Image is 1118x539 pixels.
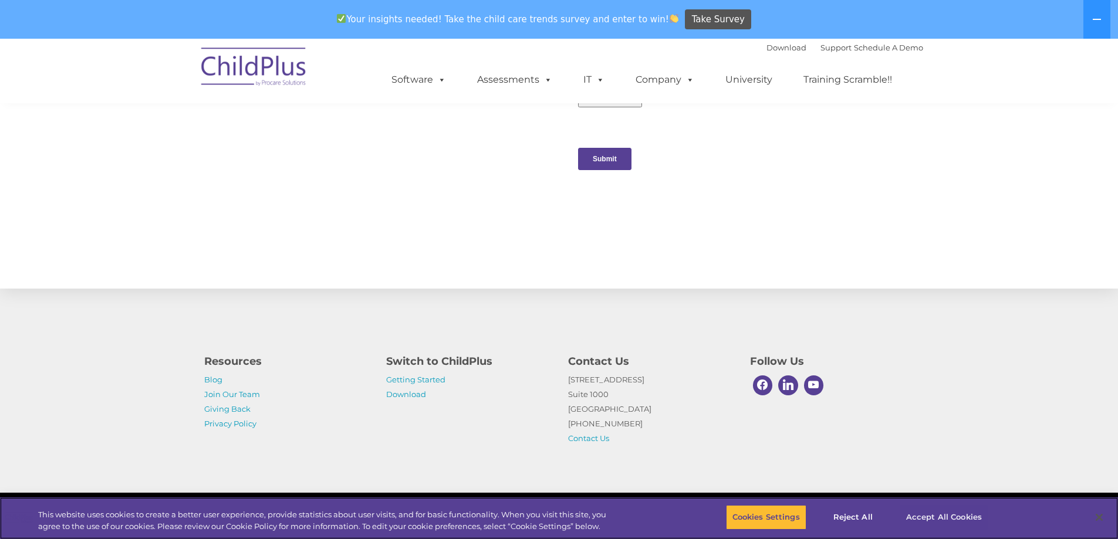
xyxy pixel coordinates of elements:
a: Schedule A Demo [854,43,923,52]
h4: Contact Us [568,353,732,369]
div: This website uses cookies to create a better user experience, provide statistics about user visit... [38,509,615,532]
button: Accept All Cookies [900,505,988,530]
a: IT [572,68,616,91]
a: Linkedin [775,372,801,398]
button: Reject All [816,505,890,530]
span: Your insights needed! Take the child care trends survey and enter to win! [332,8,684,30]
span: Last name [163,77,199,86]
a: Company [624,68,706,91]
a: Assessments [465,68,564,91]
a: Download [386,389,426,399]
a: University [714,68,784,91]
a: Join Our Team [204,389,260,399]
a: Getting Started [386,375,445,384]
a: Giving Back [204,404,251,413]
span: Phone number [163,126,213,134]
button: Cookies Settings [726,505,806,530]
button: Close [1086,504,1112,530]
a: Support [820,43,852,52]
p: [STREET_ADDRESS] Suite 1000 [GEOGRAPHIC_DATA] [PHONE_NUMBER] [568,372,732,446]
a: Software [380,68,458,91]
font: | [766,43,923,52]
span: Take Survey [692,9,745,30]
img: ChildPlus by Procare Solutions [195,39,313,98]
a: Training Scramble!! [792,68,904,91]
a: Contact Us [568,433,609,443]
a: Privacy Policy [204,419,256,428]
h4: Resources [204,353,369,369]
a: Facebook [750,372,776,398]
a: Download [766,43,806,52]
img: 👏 [670,14,678,23]
a: Blog [204,375,222,384]
a: Take Survey [685,9,751,30]
img: ✅ [337,14,346,23]
h4: Follow Us [750,353,914,369]
h4: Switch to ChildPlus [386,353,550,369]
a: Youtube [801,372,827,398]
